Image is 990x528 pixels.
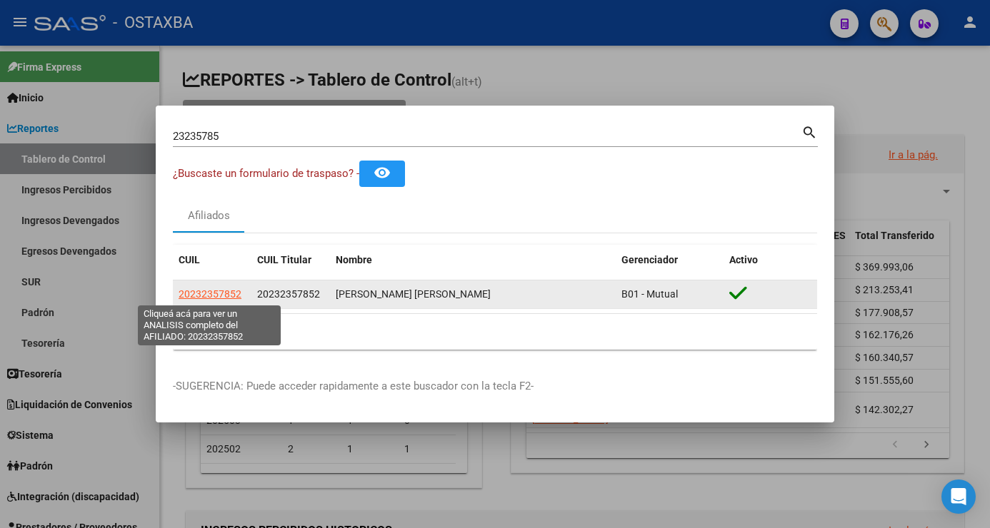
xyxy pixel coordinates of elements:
[257,288,320,300] span: 20232357852
[941,479,976,514] div: Open Intercom Messenger
[729,254,758,265] span: Activo
[621,288,678,300] span: B01 - Mutual
[336,254,372,265] span: Nombre
[179,288,241,300] span: 20232357852
[621,254,678,265] span: Gerenciador
[188,208,230,224] div: Afiliados
[173,378,817,395] p: -SUGERENCIA: Puede acceder rapidamente a este buscador con la tecla F2-
[257,254,311,265] span: CUIL Titular
[251,245,330,275] datatable-header-cell: CUIL Titular
[173,167,359,180] span: ¿Buscaste un formulario de traspaso? -
[173,314,817,350] div: 1 total
[330,245,616,275] datatable-header-cell: Nombre
[616,245,724,275] datatable-header-cell: Gerenciador
[179,254,200,265] span: CUIL
[374,164,391,181] mat-icon: remove_red_eye
[801,123,818,140] mat-icon: search
[336,286,610,303] div: [PERSON_NAME] [PERSON_NAME]
[724,245,817,275] datatable-header-cell: Activo
[173,245,251,275] datatable-header-cell: CUIL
